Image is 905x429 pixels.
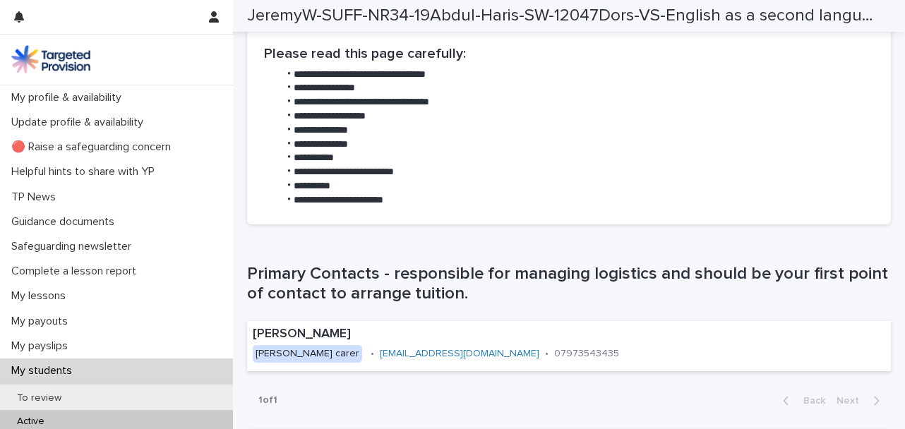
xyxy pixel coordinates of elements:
p: Active [6,416,56,428]
a: [EMAIL_ADDRESS][DOMAIN_NAME] [380,349,539,358]
h2: Please read this page carefully: [264,45,874,62]
p: • [545,348,549,360]
p: Update profile & availability [6,116,155,129]
p: My profile & availability [6,91,133,104]
h2: JeremyW-SUFF-NR34-19Abdul-Haris-SW-12047Dors-VS-English as a second language ESL / EAL-16321 [247,6,875,26]
a: [PERSON_NAME][PERSON_NAME] carer•[EMAIL_ADDRESS][DOMAIN_NAME]•07973543435 [247,321,891,371]
img: M5nRWzHhSzIhMunXDL62 [11,45,90,73]
p: To review [6,392,73,404]
p: My payouts [6,315,79,328]
button: Next [831,394,891,407]
p: Guidance documents [6,215,126,229]
span: Back [795,396,825,406]
a: 07973543435 [554,349,619,358]
p: My payslips [6,339,79,353]
p: • [371,348,374,360]
span: Next [837,396,868,406]
p: My students [6,364,83,377]
p: [PERSON_NAME] [253,327,717,342]
button: Back [772,394,831,407]
p: TP News [6,191,67,204]
h1: Primary Contacts - responsible for managing logistics and should be your first point of contact t... [247,264,891,305]
div: [PERSON_NAME] carer [253,345,362,363]
p: My lessons [6,289,77,303]
p: Complete a lesson report [6,265,148,278]
p: 1 of 1 [247,383,289,418]
p: 🔴 Raise a safeguarding concern [6,140,182,154]
p: Safeguarding newsletter [6,240,143,253]
p: Helpful hints to share with YP [6,165,166,179]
